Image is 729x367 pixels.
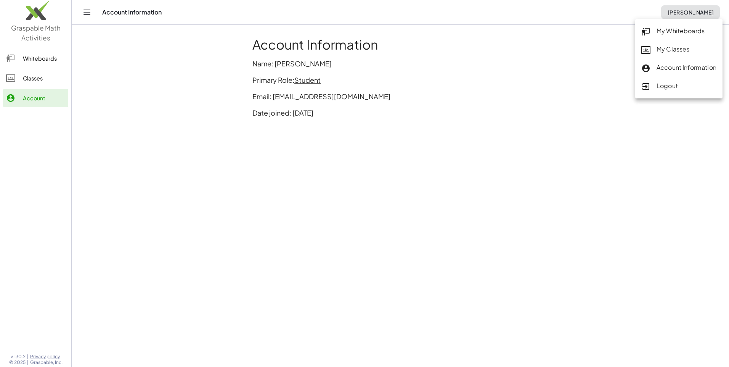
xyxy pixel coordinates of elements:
a: My Classes [635,40,723,59]
a: My Whiteboards [635,22,723,40]
h1: Account Information [252,37,548,52]
div: My Whiteboards [641,26,716,36]
div: Logout [641,81,716,91]
span: | [27,359,29,365]
span: [PERSON_NAME] [667,9,714,16]
div: Account Information [641,63,716,73]
a: Account [3,89,68,107]
span: © 2025 [9,359,26,365]
span: Student [294,76,321,84]
span: v1.30.2 [11,354,26,360]
p: Email: [EMAIL_ADDRESS][DOMAIN_NAME] [252,91,548,101]
a: Privacy policy [30,354,63,360]
span: Graspable Math Activities [11,24,61,42]
a: Whiteboards [3,49,68,68]
div: Whiteboards [23,54,65,63]
p: Name: [PERSON_NAME] [252,58,548,69]
p: Primary Role: [252,75,548,85]
a: Classes [3,69,68,87]
div: Account [23,93,65,103]
div: My Classes [641,45,716,55]
p: Date joined: [DATE] [252,108,548,118]
button: Toggle navigation [81,6,93,18]
span: Graspable, Inc. [30,359,63,365]
div: Classes [23,74,65,83]
span: | [27,354,29,360]
button: [PERSON_NAME] [661,5,720,19]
